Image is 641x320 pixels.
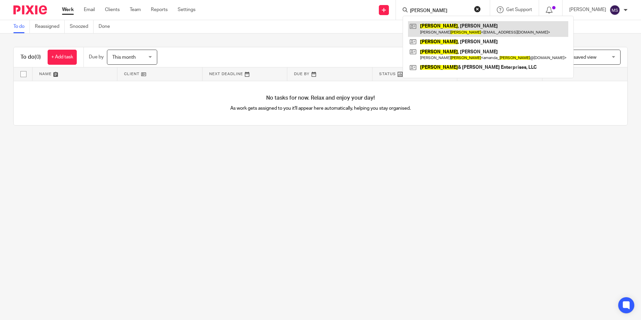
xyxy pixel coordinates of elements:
a: Work [62,6,74,13]
span: (0) [35,54,41,60]
img: Pixie [13,5,47,14]
button: Clear [474,6,481,12]
h1: To do [20,54,41,61]
a: Settings [178,6,195,13]
a: Team [130,6,141,13]
a: Reassigned [35,20,65,33]
a: Clients [105,6,120,13]
input: Search [409,8,470,14]
h4: No tasks for now. Relax and enjoy your day! [14,95,627,102]
a: Snoozed [70,20,94,33]
img: svg%3E [609,5,620,15]
span: This month [112,55,136,60]
span: Select saved view [559,55,596,60]
a: + Add task [48,50,77,65]
span: Get Support [506,7,532,12]
p: [PERSON_NAME] [569,6,606,13]
p: As work gets assigned to you it'll appear here automatically, helping you stay organised. [167,105,474,112]
a: To do [13,20,30,33]
a: Email [84,6,95,13]
a: Reports [151,6,168,13]
p: Due by [89,54,104,60]
a: Done [99,20,115,33]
